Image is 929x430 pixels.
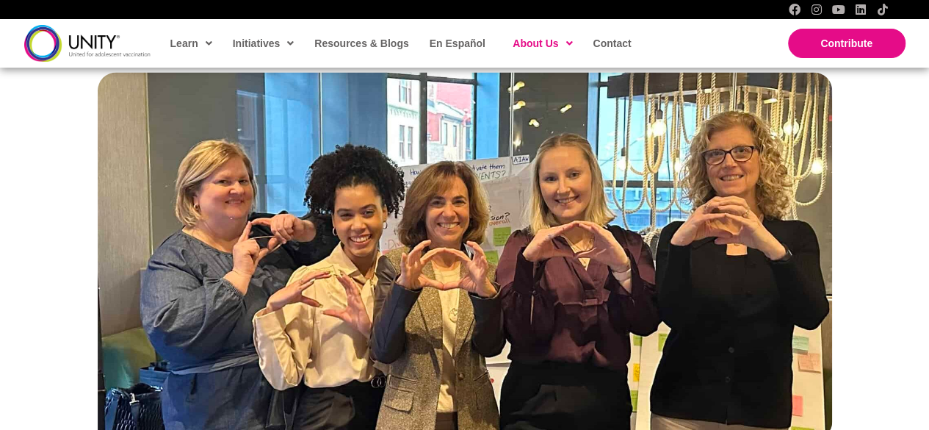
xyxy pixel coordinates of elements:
a: LinkedIn [855,4,867,15]
a: TikTok [877,4,889,15]
a: Contact [585,26,637,60]
span: Contribute [820,37,872,49]
span: Learn [170,32,212,54]
a: YouTube [833,4,845,15]
a: En Español [422,26,491,60]
span: Resources & Blogs [314,37,408,49]
span: En Español [430,37,485,49]
img: unity-logo-dark [24,25,151,61]
span: About Us [513,32,572,54]
a: Facebook [789,4,800,15]
a: About Us [505,26,578,60]
a: Resources & Blogs [307,26,414,60]
span: Contact [593,37,631,49]
a: Contribute [788,29,905,58]
span: Initiatives [233,32,294,54]
a: Instagram [811,4,823,15]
